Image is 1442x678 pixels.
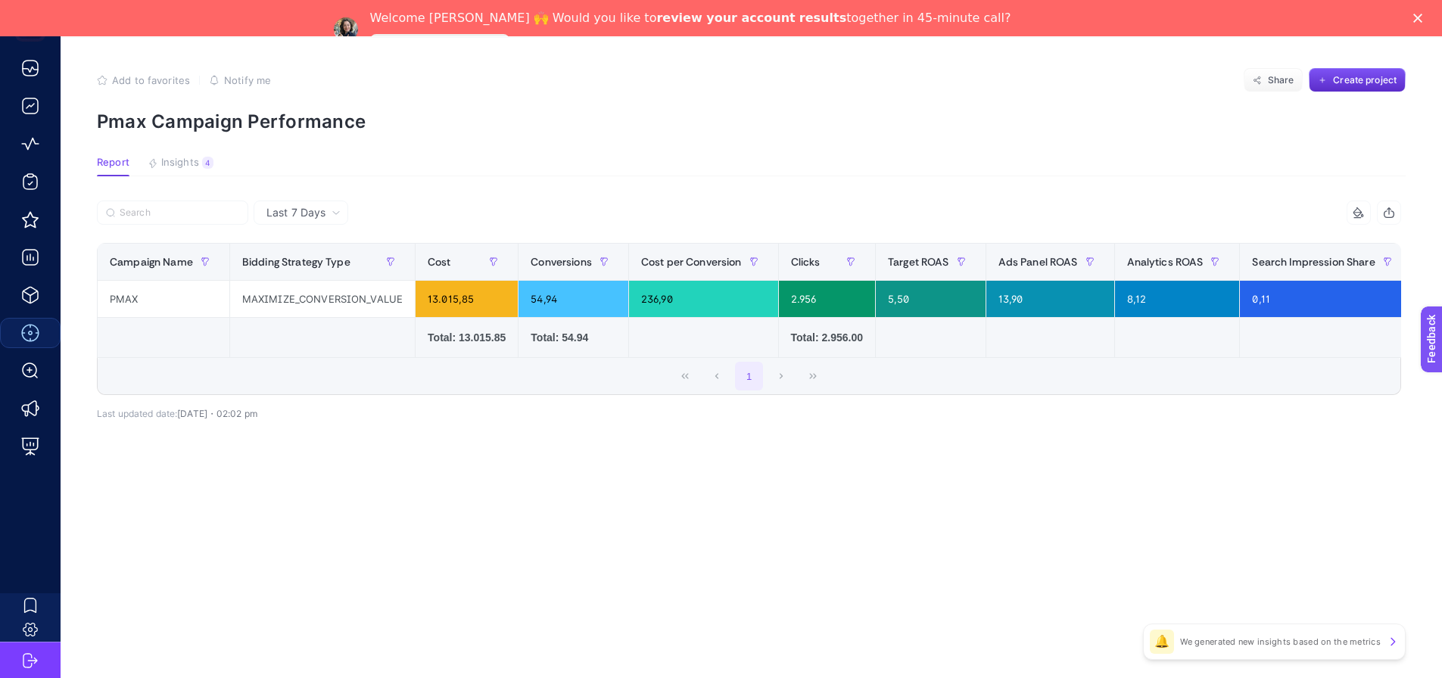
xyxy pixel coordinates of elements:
[202,157,213,169] div: 4
[888,256,949,268] span: Target ROAS
[177,408,257,419] span: [DATE]・02:02 pm
[986,281,1114,317] div: 13,90
[791,256,821,268] span: Clicks
[97,110,1406,132] p: Pmax Campaign Performance
[120,207,239,219] input: Search
[97,74,190,86] button: Add to favorites
[641,256,742,268] span: Cost per Conversion
[370,11,1011,26] div: Welcome [PERSON_NAME] 🙌 Would you like to together in 45-minute call?
[416,281,518,317] div: 13.015,85
[1127,256,1204,268] span: Analytics ROAS
[519,281,628,317] div: 54,94
[1240,281,1411,317] div: 0,11
[97,408,177,419] span: Last updated date:
[428,256,451,268] span: Cost
[97,225,1401,419] div: Last 7 Days
[1268,74,1294,86] span: Share
[876,281,986,317] div: 5,50
[1309,68,1406,92] button: Create project
[110,256,193,268] span: Campaign Name
[428,330,506,345] div: Total: 13.015.85
[799,11,846,25] b: results
[266,205,325,220] span: Last 7 Days
[1244,68,1303,92] button: Share
[735,362,764,390] button: 1
[779,281,875,317] div: 2.956
[209,74,271,86] button: Notify me
[98,281,229,317] div: PMAX
[791,330,863,345] div: Total: 2.956.00
[97,157,129,169] span: Report
[334,17,358,42] img: Profile image for Neslihan
[9,5,58,17] span: Feedback
[629,281,778,317] div: 236,90
[242,256,350,268] span: Bidding Strategy Type
[224,74,271,86] span: Notify me
[161,157,199,169] span: Insights
[112,74,190,86] span: Add to favorites
[531,256,592,268] span: Conversions
[370,34,510,52] a: Speak with an Expert
[1115,281,1240,317] div: 8,12
[1333,74,1397,86] span: Create project
[998,256,1078,268] span: Ads Panel ROAS
[1252,256,1375,268] span: Search Impression Share
[656,11,795,25] b: review your account
[531,330,616,345] div: Total: 54.94
[230,281,415,317] div: MAXIMIZE_CONVERSION_VALUE
[1413,14,1428,23] div: Close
